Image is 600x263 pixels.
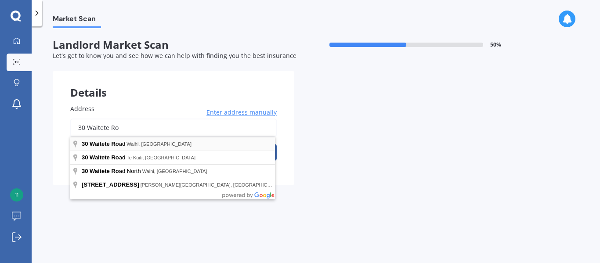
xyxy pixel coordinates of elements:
[141,182,284,187] span: [PERSON_NAME][GEOGRAPHIC_DATA], [GEOGRAPHIC_DATA]
[90,141,119,147] span: Waitete Ro
[53,71,294,97] div: Details
[82,154,127,161] span: ad
[490,42,501,48] span: 50 %
[82,181,139,188] span: [STREET_ADDRESS]
[82,168,142,174] span: ad North
[82,141,88,147] span: 30
[82,154,88,161] span: 30
[53,14,101,26] span: Market Scan
[53,51,296,60] span: Let's get to know you and see how we can help with finding you the best insurance
[10,188,23,202] img: 7d7235328dd41d3fb7bd059cd5526975
[70,104,94,113] span: Address
[127,155,195,160] span: Te Kūiti, [GEOGRAPHIC_DATA]
[53,39,294,51] span: Landlord Market Scan
[206,108,277,117] span: Enter address manually
[82,141,127,147] span: ad
[127,141,192,147] span: Waihi, [GEOGRAPHIC_DATA]
[142,169,207,174] span: Waihi, [GEOGRAPHIC_DATA]
[82,168,119,174] span: 30 Waitete Ro
[70,119,277,137] input: Enter address
[90,154,119,161] span: Waitete Ro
